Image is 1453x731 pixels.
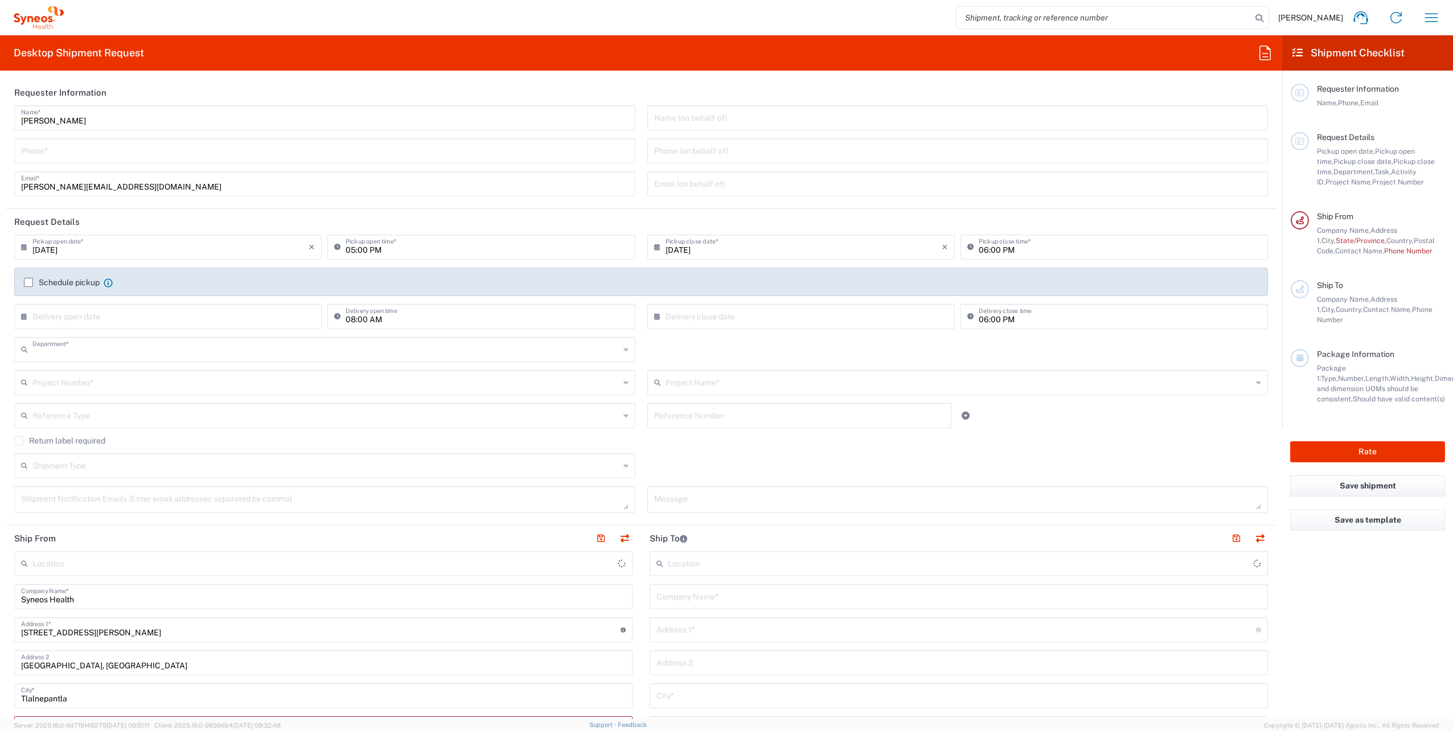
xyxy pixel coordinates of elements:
span: Contact Name, [1335,247,1384,255]
label: Schedule pickup [24,278,100,287]
span: Phone Number [1384,247,1433,255]
span: Height, [1411,374,1435,383]
span: Country, [1386,236,1414,245]
span: Company Name, [1317,295,1370,303]
span: [PERSON_NAME] [1278,13,1343,23]
button: Rate [1290,441,1445,462]
a: Feedback [618,721,647,728]
span: [DATE] 09:32:48 [233,722,281,729]
span: Package Information [1317,350,1394,359]
span: Ship From [1317,212,1353,221]
h2: Desktop Shipment Request [14,46,144,60]
span: Length, [1365,374,1390,383]
span: Country, [1336,305,1363,314]
a: Add Reference [958,408,974,424]
span: [DATE] 09:51:11 [106,722,149,729]
input: Shipment, tracking or reference number [957,7,1251,28]
h2: Shipment Checklist [1292,46,1405,60]
h2: Ship From [14,533,56,544]
i: × [309,238,315,256]
span: Pickup open date, [1317,147,1375,155]
span: State/Province, [1336,236,1386,245]
h2: Requester Information [14,87,106,98]
span: Department, [1333,167,1374,176]
span: Width, [1390,374,1411,383]
a: Support [589,721,618,728]
button: Save as template [1290,510,1445,531]
span: Company Name, [1317,226,1370,235]
label: Return label required [14,436,105,445]
h2: Request Details [14,216,80,228]
span: Number, [1338,374,1365,383]
i: × [942,238,948,256]
span: Package 1: [1317,364,1346,383]
span: City, [1321,305,1336,314]
span: Project Number [1372,178,1424,186]
span: Server: 2025.18.0-dd719145275 [14,722,149,729]
span: Should have valid content(s) [1353,395,1445,403]
span: Request Details [1317,133,1374,142]
button: Save shipment [1290,475,1445,496]
span: Pickup close date, [1333,157,1393,166]
h2: Ship To [650,533,687,544]
span: Contact Name, [1363,305,1412,314]
span: Email [1360,98,1379,107]
span: Name, [1317,98,1338,107]
span: City, [1321,236,1336,245]
span: Phone, [1338,98,1360,107]
span: Ship To [1317,281,1343,290]
span: Copyright © [DATE]-[DATE] Agistix Inc., All Rights Reserved [1264,720,1439,730]
span: Task, [1374,167,1391,176]
span: Project Name, [1325,178,1372,186]
span: Type, [1321,374,1338,383]
span: Client: 2025.18.0-9839db4 [154,722,281,729]
span: Requester Information [1317,84,1399,93]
